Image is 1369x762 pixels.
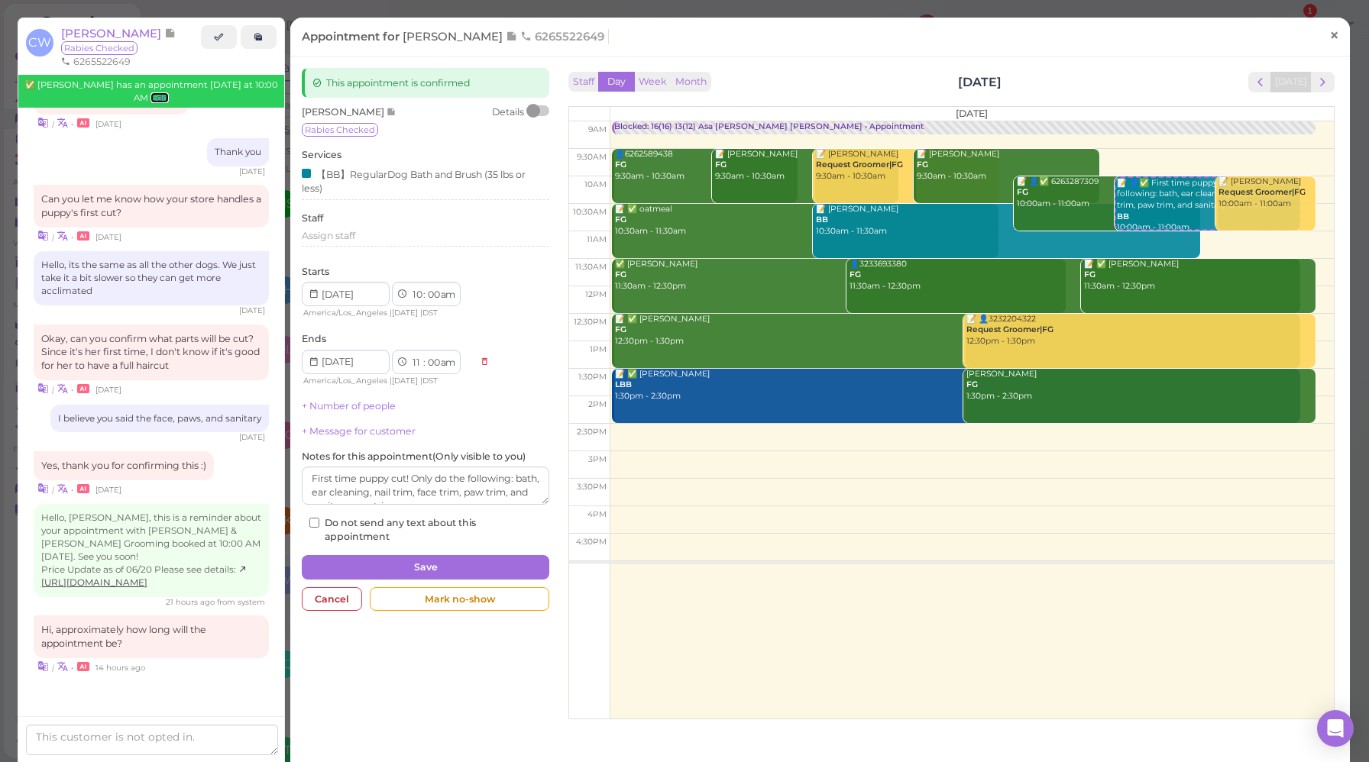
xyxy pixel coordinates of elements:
a: [URL][DOMAIN_NAME] [41,564,248,588]
span: 9am [588,124,607,134]
b: BB [816,215,828,224]
div: Appointment for [302,29,609,44]
span: 09/12/2025 05:15pm [95,663,145,673]
label: Starts [302,265,329,279]
i: | [52,485,54,495]
a: + Number of people [302,400,396,412]
b: FG [850,270,861,279]
li: 6265522649 [57,55,134,69]
div: 📝 [PERSON_NAME] 10:00am - 11:00am [1218,176,1316,210]
span: 6265522649 [520,29,604,44]
div: 👤6262589438 9:30am - 10:30am [614,149,798,182]
div: 📝 [PERSON_NAME] 9:30am - 10:30am [714,149,898,182]
i: | [52,119,54,129]
span: 1pm [590,344,607,354]
span: 09/08/2025 11:36am [239,166,265,176]
div: 📝 ✅ [PERSON_NAME] 11:30am - 12:30pm [1083,259,1316,292]
span: [PERSON_NAME] [403,29,506,44]
i: | [52,663,54,673]
b: FG [966,379,978,389]
h2: [DATE] [958,73,1002,91]
div: Can you let me know how your store handles a puppy's first cut? [34,185,269,228]
b: Request Groomer|FG [1219,187,1306,197]
div: • [34,228,269,244]
a: [PERSON_NAME] [61,26,176,40]
i: | [52,232,54,242]
span: 09/12/2025 10:18am [166,597,217,607]
span: [DATE] [392,308,418,318]
div: 📝 👤✅ 6263287309 10:00am - 11:00am [1016,176,1199,210]
span: Confirmed [24,79,35,90]
span: Assign staff [302,230,355,241]
div: Details [492,105,524,119]
div: Open Intercom Messenger [1317,710,1354,747]
span: 09/08/2025 11:35am [95,119,121,129]
span: Rabies Checked [61,41,138,55]
span: Note [506,29,520,44]
div: • [34,380,269,396]
div: Hi, approximately how long will the appointment be? [34,615,269,658]
button: Staff [568,72,599,92]
span: Note [387,106,396,118]
div: | | [302,306,472,320]
b: LBB [615,379,632,389]
div: ✅ [PERSON_NAME] 11:30am - 12:30pm [614,259,1066,292]
label: Notes for this appointment ( Only visible to you ) [302,450,526,463]
label: Ends [302,332,326,346]
div: 📝 ✅ [PERSON_NAME] 1:30pm - 2:30pm [614,369,1301,402]
span: CW [26,29,53,57]
span: 1:30pm [578,372,607,382]
div: Hello, [PERSON_NAME], this is a reminder about your appointment with [PERSON_NAME] & [PERSON_NAME... [34,504,269,597]
span: × [1329,24,1339,46]
div: 📝 👤3232204322 12:30pm - 1:30pm [966,314,1316,347]
b: FG [1017,187,1028,197]
div: Yes, thank you for confirming this :) [34,451,214,480]
span: 09/08/2025 11:38am [95,232,121,242]
div: 📝 👤✅ First time puppy cut! Only do the following: bath, ear cleaning, nail trim, face trim, paw t... [1116,178,1299,234]
button: Save [302,555,549,580]
div: Cancel [302,587,362,612]
span: Rabies Checked [302,123,378,137]
span: 12pm [585,289,607,299]
a: × [1320,18,1348,54]
i: | [52,385,54,395]
div: | | [302,374,472,388]
div: • [34,115,269,131]
label: Staff [302,211,323,225]
span: 09/08/2025 11:58am [239,432,265,442]
a: Edit [150,92,169,103]
b: Request Groomer|FG [816,160,903,170]
b: FG [917,160,928,170]
b: FG [1084,270,1096,279]
span: 2:30pm [577,427,607,437]
span: America/Los_Angeles [303,308,387,318]
span: 09/08/2025 12:32pm [95,485,121,495]
div: Okay, can you confirm what parts will be cut? Since it's her first time, I don't know if it's goo... [34,324,269,381]
div: [PERSON_NAME] 1:30pm - 2:30pm [966,369,1316,402]
div: 📝 ✅ [PERSON_NAME] 12:30pm - 1:30pm [614,314,1301,347]
span: America/Los_Angeles [303,376,387,386]
button: next [1311,72,1335,92]
span: 4:30pm [576,537,607,547]
button: [DATE] [1270,72,1312,92]
div: 📝 [PERSON_NAME] 9:30am - 10:30am [815,149,998,182]
span: [PERSON_NAME] [61,26,164,40]
a: + Message for customer [302,425,416,437]
div: Hello, its the same as all the other dogs. We just take it a bit slower so they can get more accl... [34,251,269,305]
div: I believe you said the face, paws, and sanitary [50,405,269,433]
button: Month [671,72,711,92]
span: 3pm [588,454,607,464]
span: from system [217,597,265,607]
button: prev [1248,72,1272,92]
div: 👤3233693380 11:30am - 12:30pm [849,259,1301,292]
span: [PERSON_NAME] [302,106,387,118]
b: FG [615,215,626,224]
span: 09/08/2025 11:48am [95,385,121,395]
label: Do not send any text about this appointment [309,516,542,544]
span: 2pm [588,399,607,409]
b: FG [615,270,626,279]
div: 📝 [PERSON_NAME] 9:30am - 10:30am [916,149,1099,182]
span: Note [164,26,176,40]
span: 09/08/2025 11:40am [239,305,265,315]
div: 【BB】RegularDog Bath and Brush (35 lbs or less) [302,166,545,195]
